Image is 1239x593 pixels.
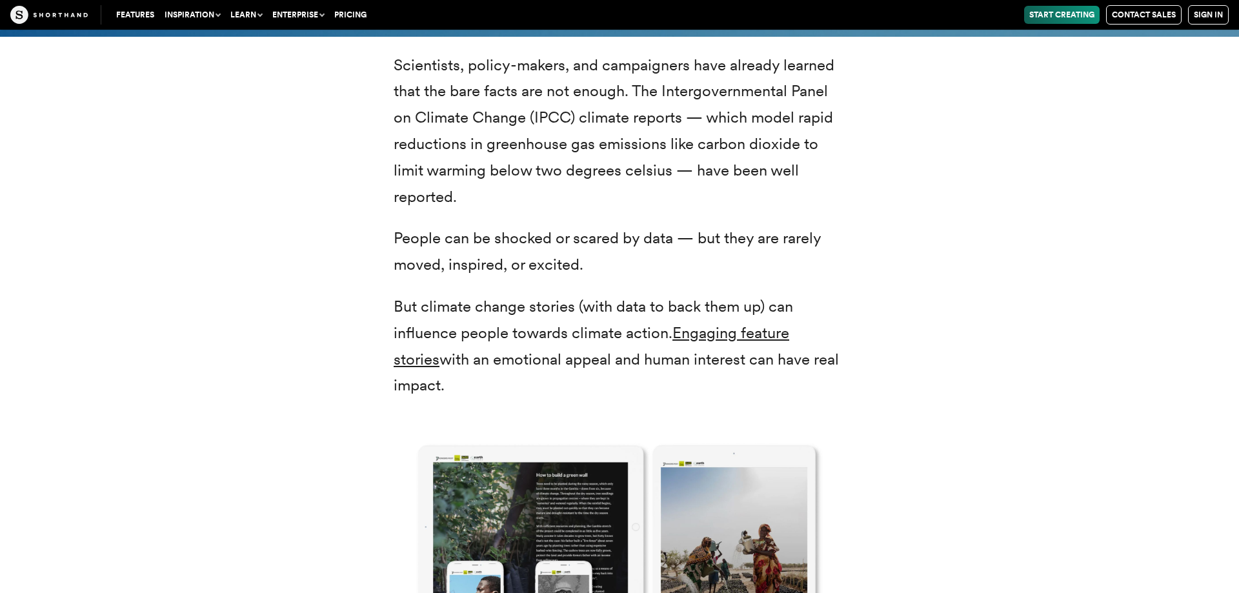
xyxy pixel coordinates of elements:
a: Start Creating [1024,6,1100,24]
a: Contact Sales [1106,5,1182,25]
p: But climate change stories (with data to back them up) can influence people towards climate actio... [394,294,845,399]
a: Features [111,6,159,24]
button: Inspiration [159,6,225,24]
a: Engaging feature stories [394,323,789,368]
img: The Craft [10,6,88,24]
p: People can be shocked or scared by data — but they are rarely moved, inspired, or excited. [394,225,845,278]
p: Scientists, policy-makers, and campaigners have already learned that the bare facts are not enoug... [394,52,845,210]
button: Learn [225,6,267,24]
button: Enterprise [267,6,329,24]
a: Sign in [1188,5,1229,25]
a: Pricing [329,6,372,24]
